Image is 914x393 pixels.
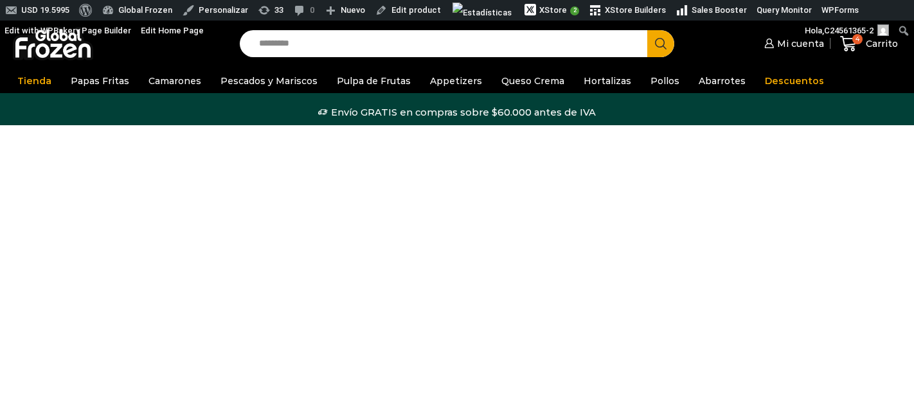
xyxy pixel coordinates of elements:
[758,69,830,93] a: Descuentos
[577,69,638,93] a: Hortalizas
[605,5,666,15] span: XStore Builders
[774,37,824,50] span: Mi cuenta
[692,69,752,93] a: Abarrotes
[644,69,686,93] a: Pollos
[453,3,512,23] img: Visitas de 48 horas. Haz clic para ver más estadísticas del sitio.
[330,69,417,93] a: Pulpa de Frutas
[424,69,488,93] a: Appetizers
[837,29,901,59] a: 4 Carrito
[800,21,894,41] a: Hola,
[495,69,571,93] a: Queso Crema
[11,69,58,93] a: Tienda
[136,21,209,41] a: Edit Home Page
[692,5,747,15] span: Sales Booster
[524,4,536,15] img: xstore
[142,69,208,93] a: Camarones
[647,30,674,57] button: Search button
[539,5,567,15] span: XStore
[863,37,898,50] span: Carrito
[824,26,874,35] span: C24561365-2
[761,31,824,57] a: Mi cuenta
[64,69,136,93] a: Papas Fritas
[570,6,579,15] span: 2
[214,69,324,93] a: Pescados y Mariscos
